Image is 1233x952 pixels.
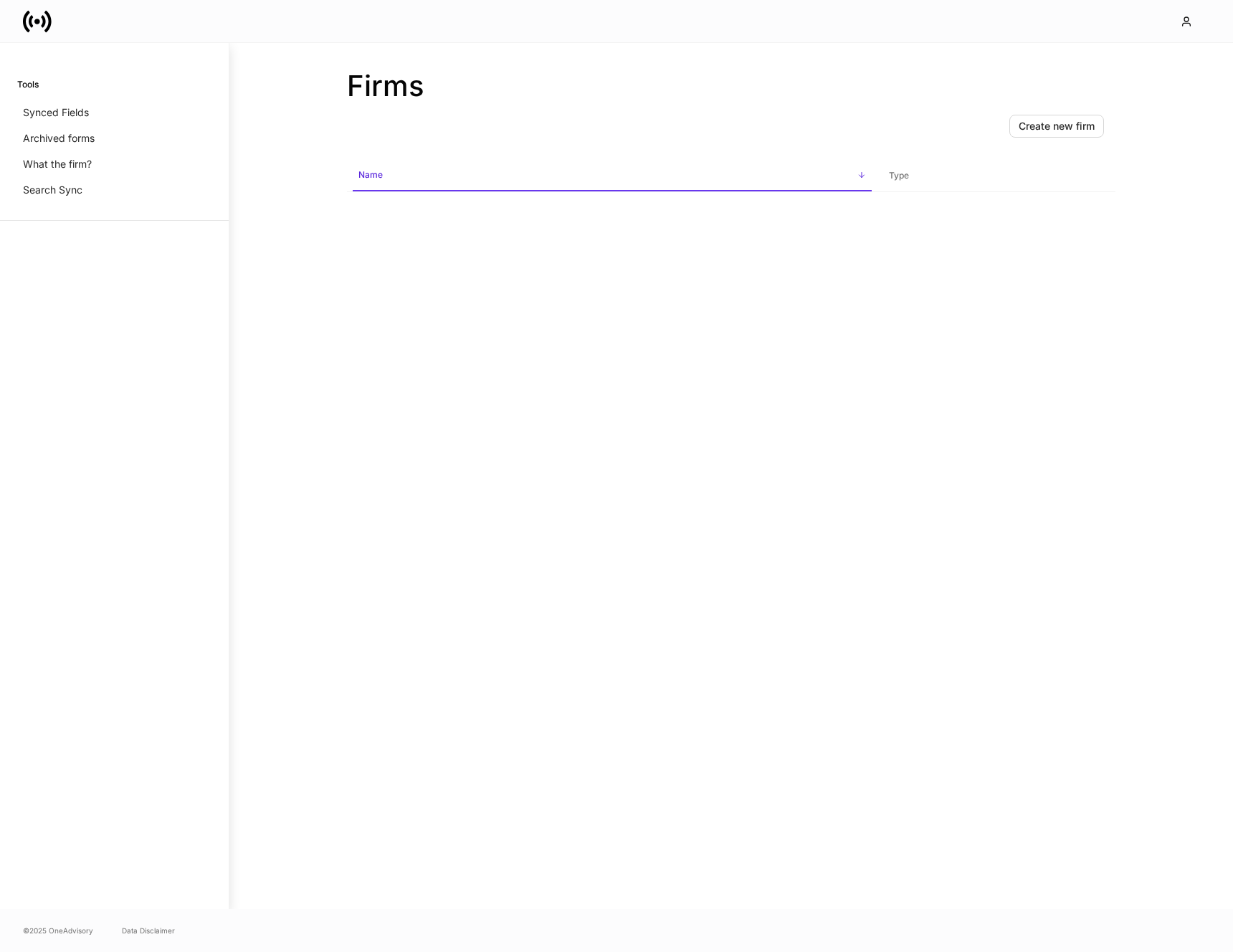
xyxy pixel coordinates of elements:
[17,77,39,91] h6: Tools
[23,157,92,171] p: What the firm?
[1019,121,1095,131] div: Create new firm
[17,177,211,203] a: Search Sync
[358,168,383,181] h6: Name
[883,161,1110,191] span: Type
[23,183,82,197] p: Search Sync
[17,151,211,177] a: What the firm?
[23,131,95,146] p: Archived forms
[1009,115,1104,138] button: Create new firm
[347,69,1115,103] h2: Firms
[23,925,93,936] span: © 2025 OneAdvisory
[17,125,211,151] a: Archived forms
[17,100,211,125] a: Synced Fields
[23,105,89,120] p: Synced Fields
[122,925,175,936] a: Data Disclaimer
[889,168,909,182] h6: Type
[353,161,872,191] span: Name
